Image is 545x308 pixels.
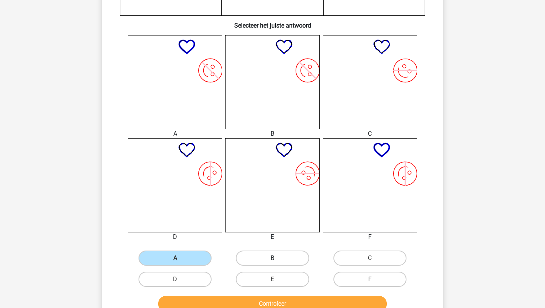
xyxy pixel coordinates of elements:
[122,232,228,241] div: D
[122,129,228,138] div: A
[333,251,406,266] label: C
[236,251,309,266] label: B
[317,129,423,138] div: C
[139,251,212,266] label: A
[317,232,423,241] div: F
[139,272,212,287] label: D
[236,272,309,287] label: E
[220,129,325,138] div: B
[333,272,406,287] label: F
[114,16,431,29] h6: Selecteer het juiste antwoord
[220,232,325,241] div: E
